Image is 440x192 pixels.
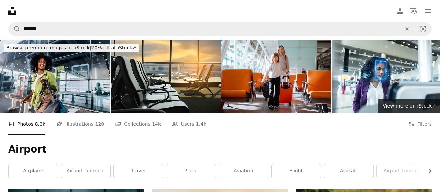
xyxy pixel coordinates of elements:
a: airplane [9,164,58,178]
a: Log in / Sign up [393,4,407,18]
a: Home — Unsplash [8,7,16,15]
button: Visual search [415,22,431,35]
a: aircraft [324,164,373,178]
button: scroll list to the right [424,164,432,178]
img: Woman with little girl and suitcases at the airport [221,40,331,113]
form: Find visuals sitewide [8,22,432,36]
button: Clear [399,22,415,35]
a: View more on iStock↗ [378,99,440,113]
span: 120 [95,120,104,128]
a: airport lounge [377,164,426,178]
img: Empty chairs and passenger in the airport terminal on evening sunset light [111,40,221,113]
a: airport terminal [61,164,110,178]
button: Search Unsplash [9,22,20,35]
span: 1.4k [196,120,206,128]
a: flight [272,164,321,178]
a: aviation [219,164,268,178]
button: Filters [408,113,432,135]
a: plane [166,164,216,178]
a: travel [114,164,163,178]
a: Users 1.4k [172,113,206,135]
a: Collections 14k [115,113,161,135]
a: Illustrations 120 [56,113,104,135]
button: Menu [421,4,434,18]
span: Browse premium images on iStock | [6,45,91,50]
span: 14k [152,120,161,128]
h1: Airport [8,143,432,156]
span: View more on iStock ↗ [383,103,436,109]
div: 20% off at iStock ↗ [4,44,139,52]
button: Language [407,4,421,18]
